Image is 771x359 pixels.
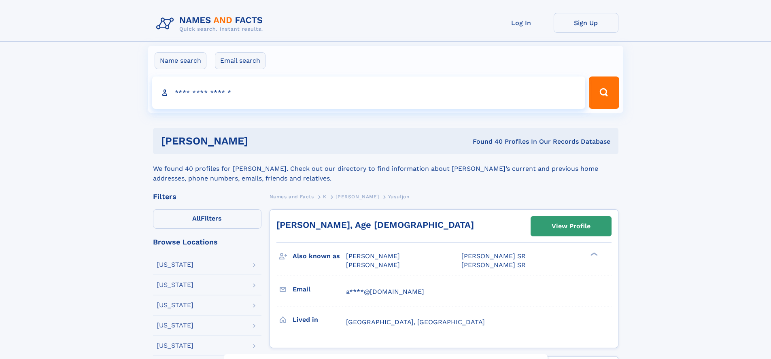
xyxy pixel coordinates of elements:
a: View Profile [531,217,611,236]
span: All [192,215,201,222]
h3: Lived in [293,313,346,327]
a: Log In [489,13,554,33]
span: Yusufjon [388,194,410,200]
span: [PERSON_NAME] [346,261,400,269]
span: [PERSON_NAME] SR [461,252,526,260]
div: We found 40 profiles for [PERSON_NAME]. Check out our directory to find information about [PERSON... [153,154,618,183]
span: [PERSON_NAME] [336,194,379,200]
h3: Email [293,283,346,296]
div: [US_STATE] [157,282,193,288]
a: [PERSON_NAME] [336,191,379,202]
div: [US_STATE] [157,342,193,349]
label: Email search [215,52,265,69]
label: Name search [155,52,206,69]
div: [US_STATE] [157,322,193,329]
h3: Also known as [293,249,346,263]
a: Sign Up [554,13,618,33]
div: [US_STATE] [157,261,193,268]
span: K [323,194,327,200]
input: search input [152,76,586,109]
div: Browse Locations [153,238,261,246]
a: K [323,191,327,202]
div: ❯ [588,252,598,257]
label: Filters [153,209,261,229]
h1: [PERSON_NAME] [161,136,361,146]
a: Names and Facts [270,191,314,202]
div: Found 40 Profiles In Our Records Database [360,137,610,146]
span: [GEOGRAPHIC_DATA], [GEOGRAPHIC_DATA] [346,318,485,326]
div: [US_STATE] [157,302,193,308]
div: Filters [153,193,261,200]
span: [PERSON_NAME] [346,252,400,260]
img: Logo Names and Facts [153,13,270,35]
button: Search Button [589,76,619,109]
div: View Profile [552,217,590,236]
a: [PERSON_NAME], Age [DEMOGRAPHIC_DATA] [276,220,474,230]
span: [PERSON_NAME] SR [461,261,526,269]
